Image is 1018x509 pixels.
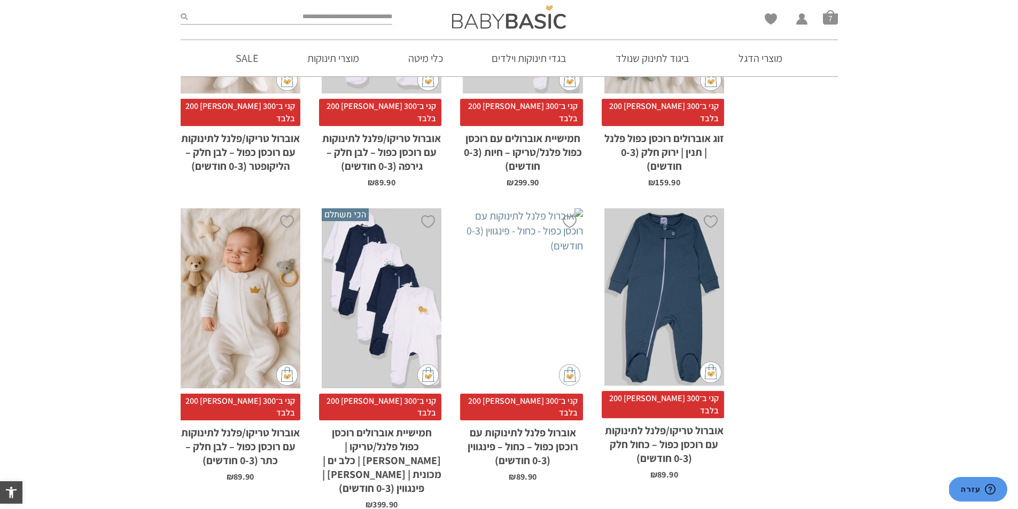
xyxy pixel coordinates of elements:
a: מוצרי הדגל [722,40,798,76]
span: קני ב־300 [PERSON_NAME] 200 בלבד [602,391,724,418]
bdi: 299.90 [507,177,539,188]
span: קני ב־300 [PERSON_NAME] 200 בלבד [460,394,582,421]
img: cat-mini-atc.png [417,69,439,91]
h2: אוברול טריקו/פלנל לתינוקות עם רוכסן כפול – כחול חלק (0-3 חודשים) [604,418,724,465]
span: ₪ [650,469,657,480]
img: cat-mini-atc.png [700,69,721,91]
a: אוברול טריקו/פלנל לתינוקות עם רוכסן כפול - כחול חלק (0-3 חודשים) קני ב־300 [PERSON_NAME] 200 בלבד... [604,208,724,479]
h2: אוברול טריקו/פלנל לתינוקות עם רוכסן כפול – לבן חלק – כתר (0-3 חודשים) [181,420,300,467]
a: ביגוד לתינוק שנולד [600,40,705,76]
img: cat-mini-atc.png [276,69,298,91]
span: קני ב־300 [PERSON_NAME] 200 בלבד [602,99,724,126]
bdi: 89.90 [227,471,254,482]
span: ₪ [509,471,516,482]
span: הכי משתלם [322,208,369,221]
img: Baby Basic בגדי תינוקות וילדים אונליין [452,5,566,29]
h2: אוברול טריקו/פלנל לתינוקות עם רוכסן כפול – לבן חלק – גירפה (0-3 חודשים) [322,126,441,173]
bdi: 159.90 [648,177,680,188]
a: כלי מיטה [392,40,459,76]
a: הכי משתלם חמישיית אוברולים רוכסן כפול פלנל/טריקו | אריה | כלב ים | מכונית | דוב קוטב | פינגווין (... [322,208,441,509]
span: סל קניות [823,10,838,25]
bdi: 89.90 [368,177,395,188]
span: ₪ [227,471,234,482]
h2: זוג אוברולים רוכסן כפול פלנל | תנין | ירוק חלק (0-3 חודשים) [604,126,724,173]
span: ₪ [507,177,514,188]
span: ₪ [648,177,655,188]
img: cat-mini-atc.png [417,364,439,386]
bdi: 89.90 [509,471,537,482]
img: cat-mini-atc.png [276,364,298,386]
span: Wishlist [765,13,777,28]
span: קני ב־300 [PERSON_NAME] 200 בלבד [178,394,300,421]
img: cat-mini-atc.png [559,364,580,386]
a: SALE [220,40,274,76]
a: מוצרי תינוקות [291,40,375,76]
span: קני ב־300 [PERSON_NAME] 200 בלבד [319,394,441,421]
bdi: 89.90 [650,469,678,480]
a: סל קניות7 [823,10,838,25]
img: cat-mini-atc.png [700,362,721,383]
span: קני ב־300 [PERSON_NAME] 200 בלבד [319,99,441,126]
h2: חמישיית אוברולים עם רוכסן כפול פלנל/טריקו – חיות (0-3 חודשים) [463,126,582,173]
a: אוברול פלנל לתינוקות עם רוכסן כפול - כחול - פינגווין (0-3 חודשים) קני ב־300 [PERSON_NAME] 200 בלב... [463,208,582,481]
span: ₪ [368,177,375,188]
a: Wishlist [765,13,777,25]
span: קני ב־300 [PERSON_NAME] 200 בלבד [460,99,582,126]
h2: אוברול פלנל לתינוקות עם רוכסן כפול – כחול – פינגווין (0-3 חודשים) [463,420,582,467]
h2: חמישיית אוברולים רוכסן כפול פלנל/טריקו | [PERSON_NAME] | כלב ים | מכונית | [PERSON_NAME] | פינגוו... [322,420,441,495]
span: קני ב־300 [PERSON_NAME] 200 בלבד [178,99,300,126]
img: cat-mini-atc.png [559,69,580,91]
h2: אוברול טריקו/פלנל לתינוקות עם רוכסן כפול – לבן חלק – הליקופטר (0-3 חודשים) [181,126,300,173]
iframe: פותח יישומון שאפשר לשוחח בו בצ'אט עם אחד הנציגים שלנו [949,477,1007,504]
a: בגדי תינוקות וילדים [476,40,582,76]
a: אוברול טריקו/פלנל לתינוקות עם רוכסן כפול - לבן חלק - כתר (0-3 חודשים) קני ב־300 [PERSON_NAME] 200... [181,208,300,481]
